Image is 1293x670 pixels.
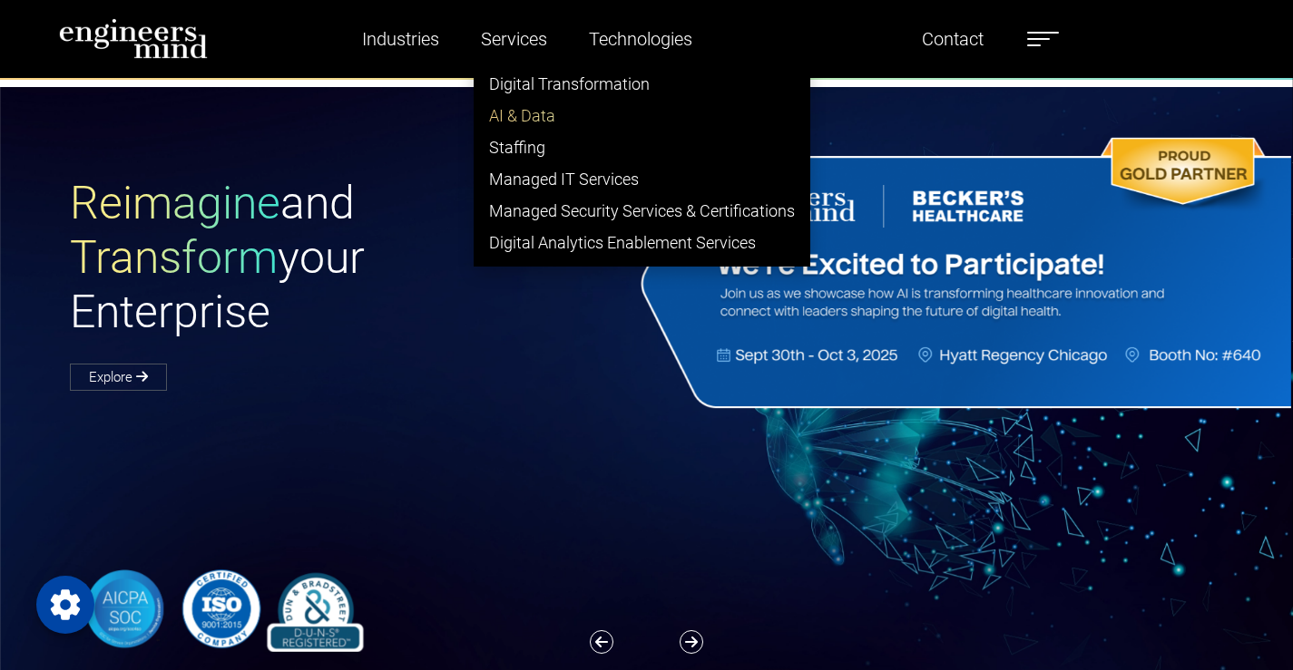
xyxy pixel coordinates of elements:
[582,18,700,60] a: Technologies
[475,100,809,131] a: AI & Data
[70,364,167,391] a: Explore
[475,227,809,258] a: Digital Analytics Enablement Services
[70,566,372,652] img: banner-logo
[474,18,554,60] a: Services
[475,68,809,100] a: Digital Transformation
[475,131,809,163] a: Staffing
[70,176,647,339] h1: and your Enterprise
[70,177,280,229] span: Reimagine
[355,18,446,60] a: Industries
[59,18,209,59] img: logo
[70,231,278,284] span: Transform
[475,195,809,227] a: Managed Security Services & Certifications
[915,18,991,60] a: Contact
[475,163,809,195] a: Managed IT Services
[634,132,1292,413] img: Website Banner
[474,60,810,267] ul: Industries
